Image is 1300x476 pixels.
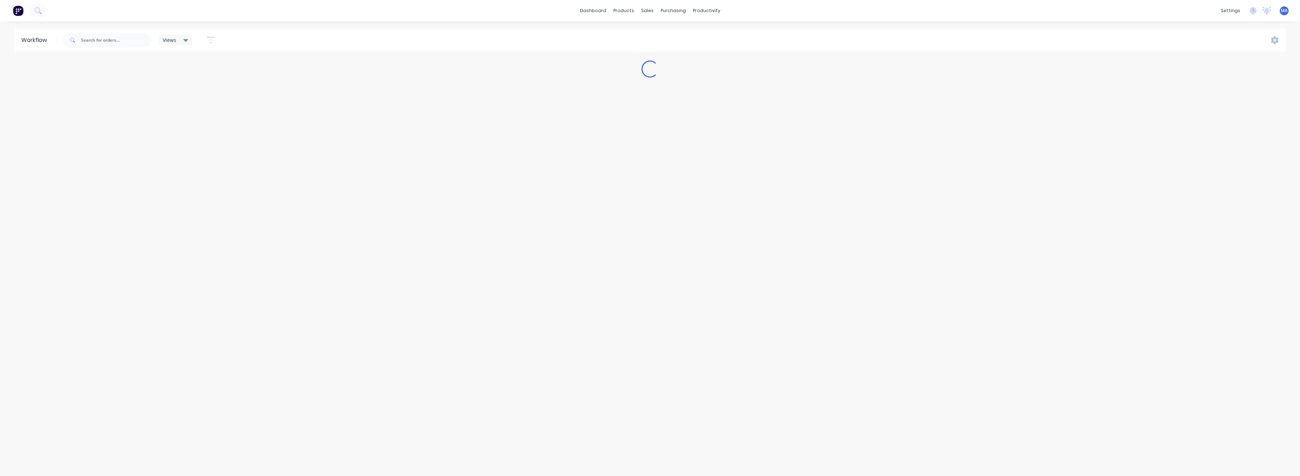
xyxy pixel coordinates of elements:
[689,5,724,16] div: productivity
[610,5,638,16] div: products
[576,5,610,16] a: dashboard
[1217,5,1244,16] div: settings
[81,33,151,47] input: Search for orders...
[638,5,657,16] div: sales
[21,36,50,44] div: Workflow
[657,5,689,16] div: purchasing
[163,36,176,44] span: Views
[1281,7,1288,14] span: MA
[13,5,23,16] img: Factory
